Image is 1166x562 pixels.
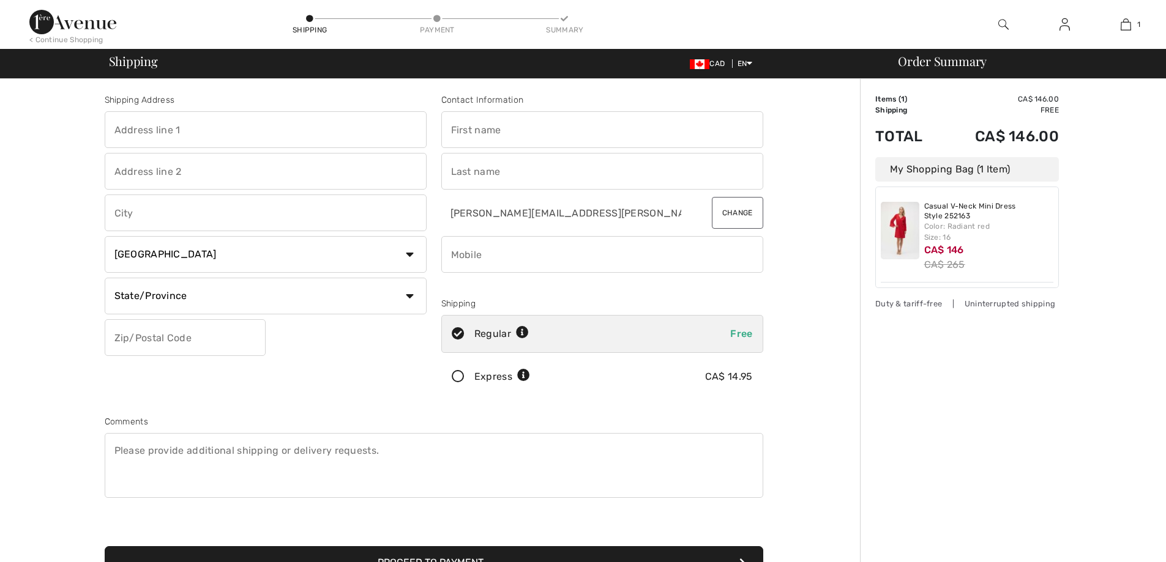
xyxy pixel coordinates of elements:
div: Regular [474,327,529,341]
span: CA$ 146 [924,244,964,256]
span: Free [730,328,752,339]
div: Shipping [441,297,763,310]
div: Express [474,369,530,384]
s: CA$ 265 [924,259,965,270]
img: Casual V-Neck Mini Dress Style 252163 [881,202,919,259]
div: Shipping Address [105,94,427,106]
span: CAD [690,59,730,68]
div: Duty & tariff-free | Uninterrupted shipping [875,298,1059,309]
td: Total [875,116,941,157]
input: Address line 2 [105,153,427,190]
div: Order Summary [883,55,1159,67]
td: Free [941,105,1059,116]
input: Zip/Postal Code [105,319,266,356]
input: E-mail [441,194,683,231]
span: 1 [901,95,905,103]
span: Shipping [109,55,158,67]
a: 1 [1096,17,1156,32]
td: Shipping [875,105,941,116]
div: Color: Radiant red Size: 16 [924,221,1054,243]
input: Mobile [441,236,763,273]
td: CA$ 146.00 [941,116,1059,157]
td: CA$ 146.00 [941,94,1059,105]
span: EN [738,59,753,68]
a: Sign In [1050,17,1080,32]
input: Last name [441,153,763,190]
img: My Bag [1121,17,1131,32]
input: First name [441,111,763,148]
a: Casual V-Neck Mini Dress Style 252163 [924,202,1054,221]
div: CA$ 14.95 [705,369,753,384]
button: Change [712,197,763,229]
span: 1 [1137,19,1140,30]
input: City [105,194,427,231]
div: < Continue Shopping [29,34,103,45]
img: Canadian Dollar [690,59,709,69]
img: My Info [1059,17,1070,32]
td: Items ( ) [875,94,941,105]
input: Address line 1 [105,111,427,148]
img: search the website [998,17,1009,32]
div: Payment [419,24,455,35]
div: Contact Information [441,94,763,106]
div: Summary [546,24,583,35]
img: 1ère Avenue [29,10,116,34]
div: My Shopping Bag (1 Item) [875,157,1059,182]
div: Shipping [291,24,328,35]
div: Comments [105,415,763,428]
